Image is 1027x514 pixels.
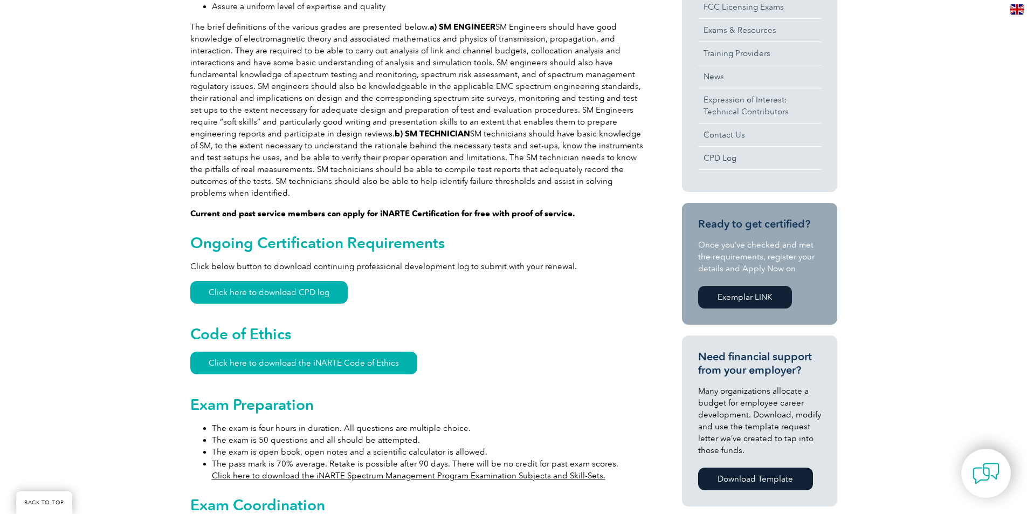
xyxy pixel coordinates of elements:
a: BACK TO TOP [16,491,72,514]
li: The exam is 50 questions and all should be attempted. [212,434,643,446]
h2: Ongoing Certification Requirements [190,234,643,251]
h3: Ready to get certified? [698,217,821,231]
li: The pass mark is 70% average. Retake is possible after 90 days. There will be no credit for past ... [212,458,643,482]
p: Click below button to download continuing professional development log to submit with your renewal. [190,261,643,272]
a: News [698,65,821,88]
a: Click here to download the iNARTE Code of Ethics [190,352,417,374]
li: The exam is four hours in duration. All questions are multiple choice. [212,422,643,434]
a: Expression of Interest:Technical Contributors [698,88,821,123]
img: en [1010,4,1024,15]
p: Once you’ve checked and met the requirements, register your details and Apply Now on [698,239,821,275]
li: The exam is open book, open notes and a scientific calculator is allowed. [212,446,643,458]
strong: a) SM ENGINEER [430,22,495,32]
a: Exemplar LINK [698,286,792,309]
a: Training Providers [698,42,821,65]
img: contact-chat.png [973,460,1000,487]
strong: b) SM TECHNICIAN [395,129,470,139]
a: Download Template [698,468,813,490]
a: CPD Log [698,147,821,169]
a: Exams & Resources [698,19,821,42]
h2: Exam Preparation [190,396,643,413]
h2: Code of Ethics [190,325,643,342]
a: Click here to download CPD log [190,281,348,304]
p: The brief definitions of the various grades are presented below. SM Engineers should have good kn... [190,21,643,199]
li: Assure a uniform level of expertise and quality [212,1,643,12]
a: Contact Us [698,124,821,146]
h3: Need financial support from your employer? [698,350,821,377]
p: Many organizations allocate a budget for employee career development. Download, modify and use th... [698,385,821,456]
h2: Exam Coordination [190,496,643,513]
strong: Current and past service members can apply for iNARTE Certification for free with proof of service. [190,209,575,218]
a: Click here to download the iNARTE Spectrum Management Program Examination Subjects and Skill-Sets. [212,471,605,481]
